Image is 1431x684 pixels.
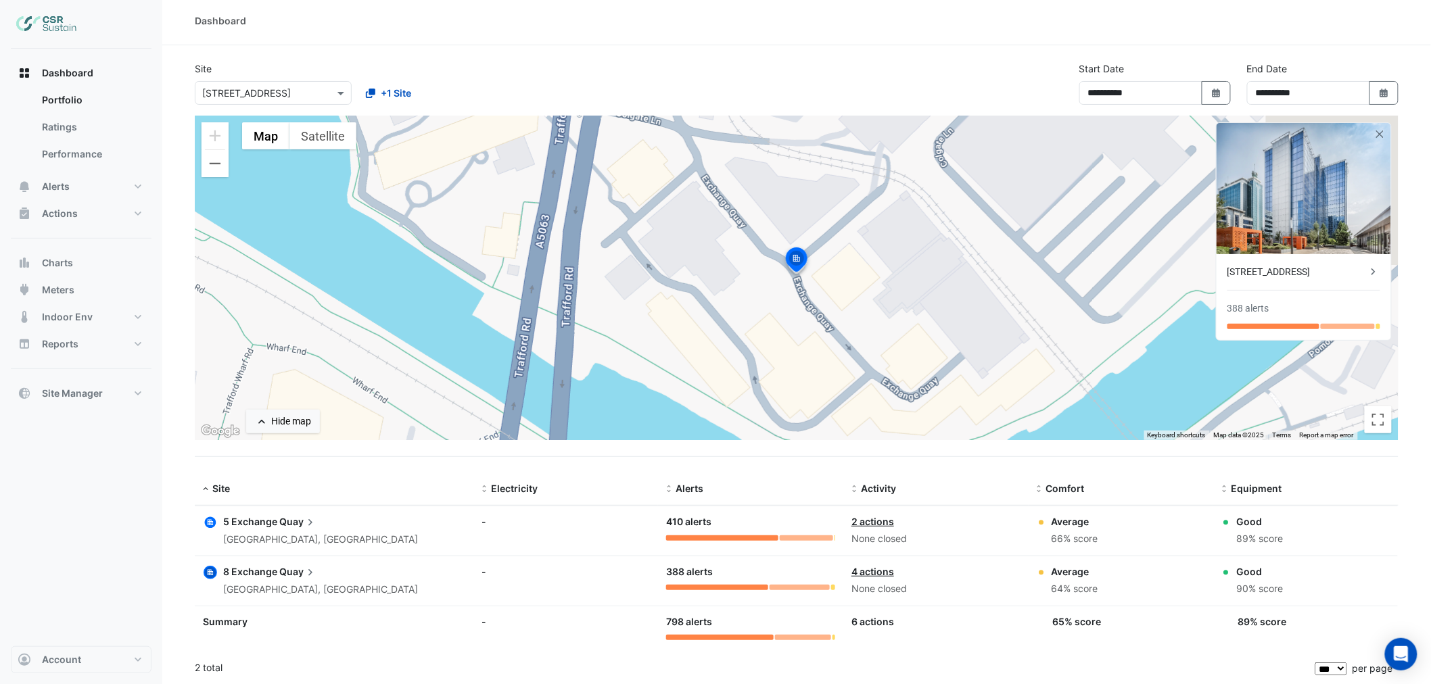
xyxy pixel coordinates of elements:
a: Terms (opens in new tab) [1273,431,1292,439]
label: End Date [1247,62,1288,76]
div: 89% score [1236,531,1283,547]
button: Reports [11,331,151,358]
div: 6 actions [851,614,1021,629]
a: Ratings [31,114,151,141]
img: 8 Exchange Quay [1217,123,1391,254]
span: Dashboard [42,66,93,80]
div: 89% score [1238,614,1286,629]
button: Actions [11,200,151,227]
div: Good [1236,564,1283,579]
app-icon: Meters [18,283,31,297]
app-icon: Reports [18,337,31,351]
a: 4 actions [851,566,894,577]
app-icon: Charts [18,256,31,270]
div: Dashboard [11,87,151,173]
app-icon: Site Manager [18,387,31,400]
img: Google [198,422,243,440]
a: Performance [31,141,151,168]
app-icon: Alerts [18,180,31,193]
div: 90% score [1236,581,1283,597]
div: [GEOGRAPHIC_DATA], [GEOGRAPHIC_DATA] [223,582,418,597]
app-icon: Dashboard [18,66,31,80]
span: Map data ©2025 [1214,431,1265,439]
span: Electricity [491,483,538,494]
div: Average [1052,564,1098,579]
img: site-pin-selected.svg [782,245,812,278]
span: Summary [203,616,248,627]
button: Keyboard shortcuts [1148,431,1206,440]
div: - [482,564,651,579]
button: Zoom out [202,150,229,177]
div: 64% score [1052,581,1098,597]
div: Dashboard [195,14,246,28]
span: per page [1353,662,1393,674]
div: None closed [851,581,1021,597]
label: Site [195,62,212,76]
button: Meters [11,276,151,303]
app-icon: Actions [18,207,31,220]
div: 65% score [1053,614,1102,629]
button: Alerts [11,173,151,200]
div: - [482,614,651,629]
a: 2 actions [851,516,894,527]
span: Quay [279,514,317,529]
fa-icon: Select Date [1211,87,1223,99]
div: Hide map [271,414,311,429]
div: Good [1236,514,1283,529]
div: [GEOGRAPHIC_DATA], [GEOGRAPHIC_DATA] [223,532,418,547]
div: - [482,514,651,529]
span: Meters [42,283,74,297]
span: Account [42,653,81,666]
span: +1 Site [381,86,411,100]
span: Comfort [1046,483,1085,494]
button: Site Manager [11,380,151,407]
button: Zoom in [202,122,229,149]
app-icon: Indoor Env [18,310,31,324]
span: 5 Exchange [223,516,277,527]
span: Activity [861,483,896,494]
div: Average [1052,514,1098,529]
span: Equipment [1231,483,1282,494]
button: +1 Site [357,81,420,105]
span: Actions [42,207,78,220]
div: 798 alerts [666,614,835,630]
div: 410 alerts [666,514,835,530]
span: Quay [279,564,317,579]
button: Account [11,646,151,673]
fa-icon: Select Date [1378,87,1390,99]
div: 388 alerts [1227,301,1269,316]
div: None closed [851,531,1021,547]
span: Reports [42,337,78,351]
button: Toggle fullscreen view [1365,406,1392,433]
span: Alerts [676,483,703,494]
div: [STREET_ADDRESS] [1227,265,1367,279]
button: Charts [11,249,151,276]
span: Site Manager [42,387,103,400]
div: 388 alerts [666,564,835,580]
a: Report a map error [1300,431,1354,439]
a: Portfolio [31,87,151,114]
div: Open Intercom Messenger [1385,638,1417,670]
button: Hide map [246,410,320,433]
span: Indoor Env [42,310,93,324]
span: Charts [42,256,73,270]
button: Show satellite imagery [289,122,356,149]
img: Company Logo [16,11,77,38]
button: Dashboard [11,59,151,87]
button: Show street map [242,122,289,149]
span: Site [212,483,230,494]
div: 66% score [1052,531,1098,547]
span: Alerts [42,180,70,193]
a: Open this area in Google Maps (opens a new window) [198,422,243,440]
button: Indoor Env [11,303,151,331]
label: Start Date [1079,62,1125,76]
span: 8 Exchange [223,566,277,577]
